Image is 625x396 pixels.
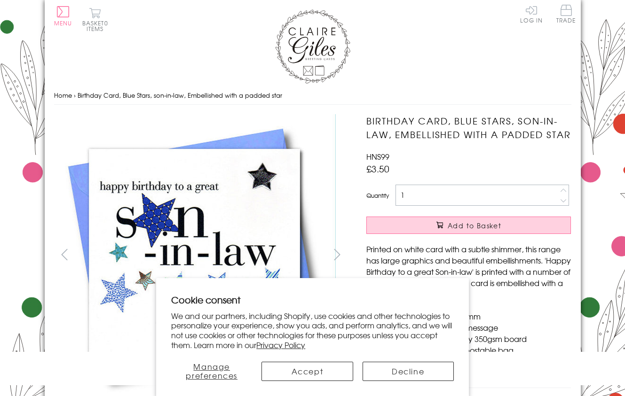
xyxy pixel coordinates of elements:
li: Dimensions: 150mm x 150mm [376,311,571,322]
button: next [326,244,348,265]
span: £3.50 [366,162,389,175]
span: HNS99 [366,151,389,162]
h2: Cookie consent [171,293,454,306]
a: Privacy Policy [256,339,305,350]
span: › [74,91,76,100]
span: Menu [54,19,72,27]
a: Log In [520,5,543,23]
li: Comes wrapped in Compostable bag [376,344,571,356]
button: Menu [54,6,72,26]
label: Quantity [366,191,389,200]
img: Claire Giles Greetings Cards [275,9,350,84]
button: Basket0 items [82,8,108,31]
a: Home [54,91,72,100]
p: We and our partners, including Shopify, use cookies and other technologies to personalize your ex... [171,311,454,350]
span: 0 items [87,19,108,33]
span: Add to Basket [448,221,501,230]
button: Accept [261,362,353,381]
button: Decline [363,362,454,381]
button: Manage preferences [171,362,252,381]
button: Add to Basket [366,217,571,234]
h1: Birthday Card, Blue Stars, son-in-law, Embellished with a padded star [366,114,571,141]
span: Manage preferences [186,361,237,381]
li: Blank inside for your own message [376,322,571,333]
img: Birthday Card, Blue Stars, son-in-law, Embellished with a padded star [54,114,336,396]
li: Printed in the U.K on quality 350gsm board [376,333,571,344]
span: Trade [556,5,576,23]
a: Trade [556,5,576,25]
p: Printed on white card with a subtle shimmer, this range has large graphics and beautiful embellis... [366,243,571,300]
span: Birthday Card, Blue Stars, son-in-law, Embellished with a padded star [78,91,282,100]
nav: breadcrumbs [54,86,571,105]
button: prev [54,244,75,265]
